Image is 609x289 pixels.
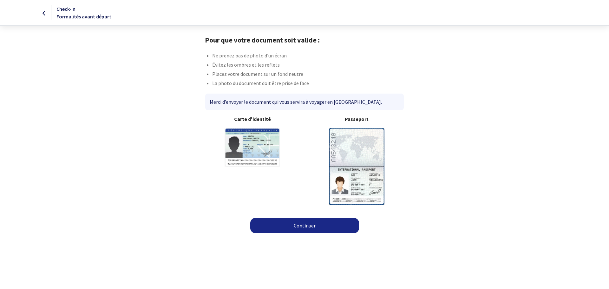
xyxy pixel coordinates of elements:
img: illuPasseport.svg [329,128,384,205]
li: La photo du document doit être prise de face [212,79,404,89]
li: Évitez les ombres et les reflets [212,61,404,70]
li: Ne prenez pas de photo d’un écran [212,52,404,61]
img: illuCNI.svg [225,128,280,167]
span: Check-in Formalités avant départ [56,6,111,20]
h1: Pour que votre document soit valide : [205,36,404,44]
b: Carte d'identité [205,115,299,123]
div: Merci d’envoyer le document qui vous servira à voyager en [GEOGRAPHIC_DATA]. [205,94,403,110]
li: Placez votre document sur un fond neutre [212,70,404,79]
a: Continuer [250,218,359,233]
b: Passeport [310,115,404,123]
